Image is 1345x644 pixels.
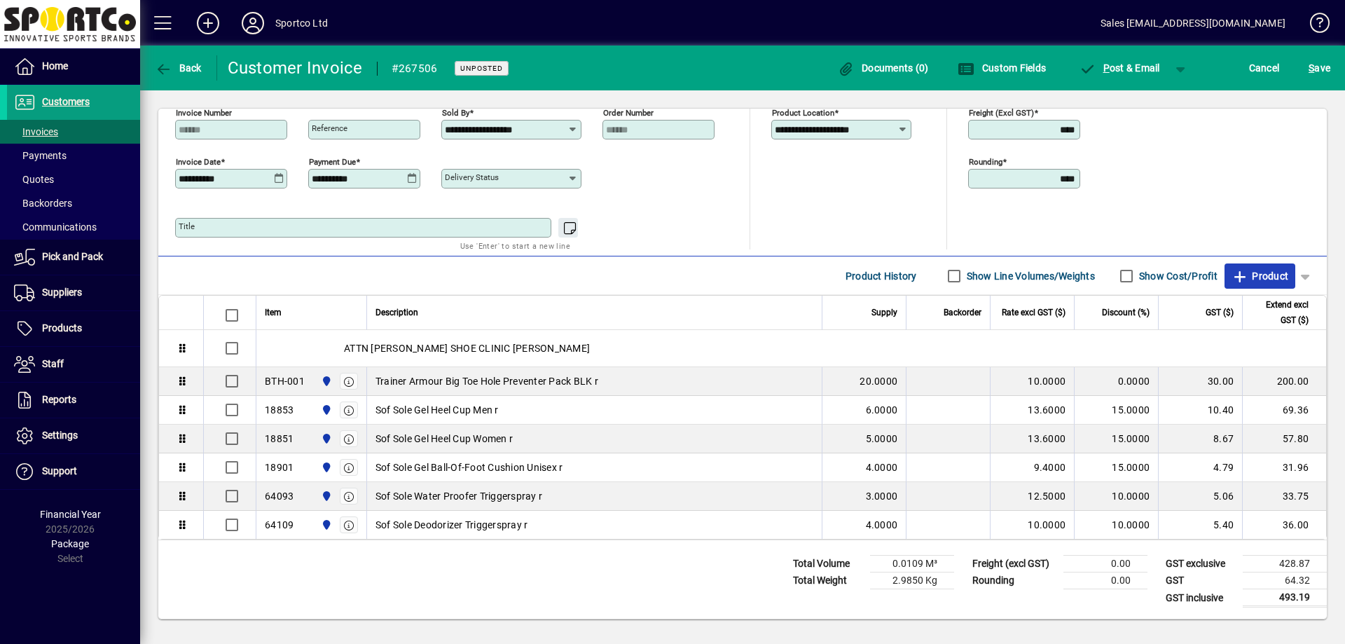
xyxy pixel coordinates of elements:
td: GST exclusive [1159,556,1243,573]
span: Backorders [14,198,72,209]
span: Sportco Ltd Warehouse [317,517,333,533]
span: Unposted [460,64,503,73]
mat-label: Payment due [309,157,356,167]
span: Sportco Ltd Warehouse [317,460,333,475]
button: Cancel [1246,55,1283,81]
a: Suppliers [7,275,140,310]
td: Total Volume [786,556,870,573]
div: #267506 [392,57,438,80]
td: 8.67 [1158,425,1242,453]
td: 4.79 [1158,453,1242,482]
td: 64.32 [1243,573,1327,589]
span: Payments [14,150,67,161]
label: Show Line Volumes/Weights [964,269,1095,283]
span: S [1309,62,1314,74]
td: 15.0000 [1074,396,1158,425]
span: Rate excl GST ($) [1002,305,1065,320]
td: 493.19 [1243,589,1327,607]
td: Total Weight [786,573,870,589]
div: 18901 [265,460,294,474]
div: 10.0000 [999,518,1065,532]
td: 5.06 [1158,482,1242,511]
button: Custom Fields [954,55,1049,81]
span: 20.0000 [860,374,897,388]
div: Sales [EMAIL_ADDRESS][DOMAIN_NAME] [1101,12,1285,34]
span: ost & Email [1079,62,1160,74]
span: 4.0000 [866,518,898,532]
td: 200.00 [1242,367,1326,396]
span: Product [1232,265,1288,287]
span: Extend excl GST ($) [1251,297,1309,328]
span: Item [265,305,282,320]
a: Settings [7,418,140,453]
div: BTH-001 [265,374,305,388]
span: Staff [42,358,64,369]
td: 36.00 [1242,511,1326,539]
mat-label: Product location [772,108,834,118]
span: Reports [42,394,76,405]
td: Freight (excl GST) [965,556,1063,573]
span: Settings [42,430,78,441]
mat-label: Rounding [969,157,1002,167]
button: Product [1225,263,1295,289]
div: 18851 [265,432,294,446]
div: 64109 [265,518,294,532]
span: ave [1309,57,1330,79]
div: ATTN [PERSON_NAME] SHOE CLINIC [PERSON_NAME] [256,330,1326,366]
td: 31.96 [1242,453,1326,482]
span: Home [42,60,68,71]
button: Post & Email [1072,55,1167,81]
span: Invoices [14,126,58,137]
td: 15.0000 [1074,425,1158,453]
a: Staff [7,347,140,382]
mat-label: Freight (excl GST) [969,108,1034,118]
span: Description [375,305,418,320]
span: Discount (%) [1102,305,1150,320]
td: 57.80 [1242,425,1326,453]
td: 2.9850 Kg [870,573,954,589]
td: 15.0000 [1074,453,1158,482]
a: Support [7,454,140,489]
div: Sportco Ltd [275,12,328,34]
span: Support [42,465,77,477]
label: Show Cost/Profit [1136,269,1218,283]
span: Customers [42,96,90,107]
td: Rounding [965,573,1063,589]
span: 6.0000 [866,403,898,417]
mat-label: Order number [603,108,654,118]
td: 0.00 [1063,556,1147,573]
td: 33.75 [1242,482,1326,511]
td: GST inclusive [1159,589,1243,607]
span: P [1103,62,1110,74]
div: 12.5000 [999,489,1065,503]
span: Backorder [944,305,981,320]
span: Pick and Pack [42,251,103,262]
a: Products [7,311,140,346]
span: 4.0000 [866,460,898,474]
td: 69.36 [1242,396,1326,425]
td: 10.0000 [1074,482,1158,511]
button: Profile [230,11,275,36]
div: 13.6000 [999,403,1065,417]
a: Quotes [7,167,140,191]
a: Payments [7,144,140,167]
a: Knowledge Base [1299,3,1327,48]
td: 0.0109 M³ [870,556,954,573]
td: 10.0000 [1074,511,1158,539]
button: Product History [840,263,923,289]
app-page-header-button: Back [140,55,217,81]
mat-label: Invoice number [176,108,232,118]
span: Supply [871,305,897,320]
span: GST ($) [1206,305,1234,320]
span: Sportco Ltd Warehouse [317,402,333,418]
button: Add [186,11,230,36]
span: Products [42,322,82,334]
span: Package [51,538,89,549]
span: Sof Sole Gel Ball-Of-Foot Cushion Unisex r [375,460,563,474]
td: GST [1159,573,1243,589]
a: Backorders [7,191,140,215]
td: 0.0000 [1074,367,1158,396]
td: 428.87 [1243,556,1327,573]
span: Suppliers [42,287,82,298]
span: Communications [14,221,97,233]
